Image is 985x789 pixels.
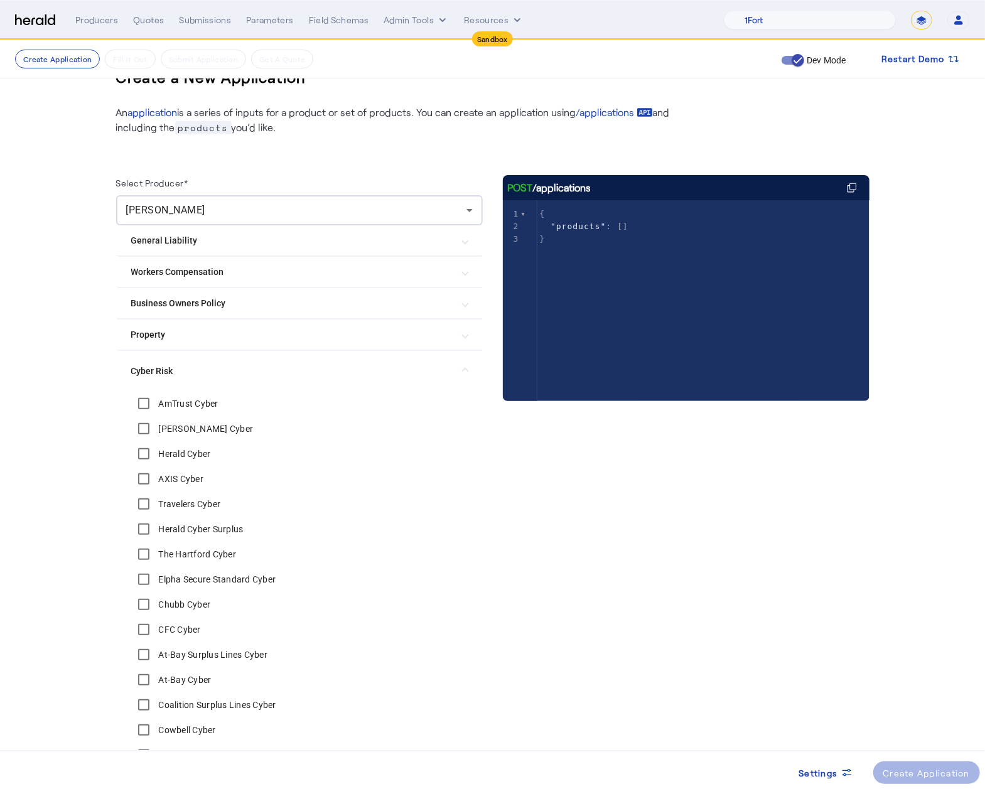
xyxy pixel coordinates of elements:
[15,14,55,26] img: Herald Logo
[179,14,231,26] div: Submissions
[540,222,628,231] span: : []
[133,14,164,26] div: Quotes
[799,766,838,780] span: Settings
[116,225,483,255] mat-expansion-panel-header: General Liability
[156,699,276,711] label: Coalition Surplus Lines Cyber
[116,351,483,391] mat-expansion-panel-header: Cyber Risk
[156,473,204,485] label: AXIS Cyber
[508,180,533,195] span: POST
[156,498,221,510] label: Travelers Cyber
[105,50,155,68] button: Fill it Out
[789,761,863,784] button: Settings
[175,121,232,134] span: products
[116,288,483,318] mat-expansion-panel-header: Business Owners Policy
[116,257,483,287] mat-expansion-panel-header: Workers Compensation
[156,598,211,611] label: Chubb Cyber
[503,208,521,220] div: 1
[126,204,206,216] span: [PERSON_NAME]
[15,50,100,68] button: Create Application
[464,14,524,26] button: Resources dropdown menu
[75,14,118,26] div: Producers
[576,105,653,120] a: /applications
[156,724,216,736] label: Cowbell Cyber
[540,209,546,218] span: {
[161,50,246,68] button: Submit Application
[156,749,249,761] label: Cowbell Cyber Surplus
[156,548,237,561] label: The Hartford Cyber
[871,48,970,70] button: Restart Demo
[131,266,453,279] mat-panel-title: Workers Compensation
[472,31,513,46] div: Sandbox
[116,319,483,350] mat-expansion-panel-header: Property
[508,180,591,195] div: /applications
[246,14,294,26] div: Parameters
[156,397,218,410] label: AmTrust Cyber
[384,14,449,26] button: internal dropdown menu
[128,106,178,118] a: application
[156,623,201,636] label: CFC Cyber
[156,448,211,460] label: Herald Cyber
[309,14,369,26] div: Field Schemas
[131,365,453,378] mat-panel-title: Cyber Risk
[540,234,546,244] span: }
[156,523,244,535] label: Herald Cyber Surplus
[881,51,945,67] span: Restart Demo
[131,297,453,310] mat-panel-title: Business Owners Policy
[156,573,276,586] label: Elpha Secure Standard Cyber
[116,178,188,188] label: Select Producer*
[804,54,846,67] label: Dev Mode
[156,674,212,686] label: At-Bay Cyber
[503,175,869,376] herald-code-block: /applications
[131,328,453,341] mat-panel-title: Property
[503,233,521,245] div: 3
[156,648,268,661] label: At-Bay Surplus Lines Cyber
[551,222,606,231] span: "products"
[503,220,521,233] div: 2
[131,234,453,247] mat-panel-title: General Liability
[116,105,681,135] p: An is a series of inputs for a product or set of products. You can create an application using an...
[251,50,313,68] button: Get A Quote
[156,422,254,435] label: [PERSON_NAME] Cyber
